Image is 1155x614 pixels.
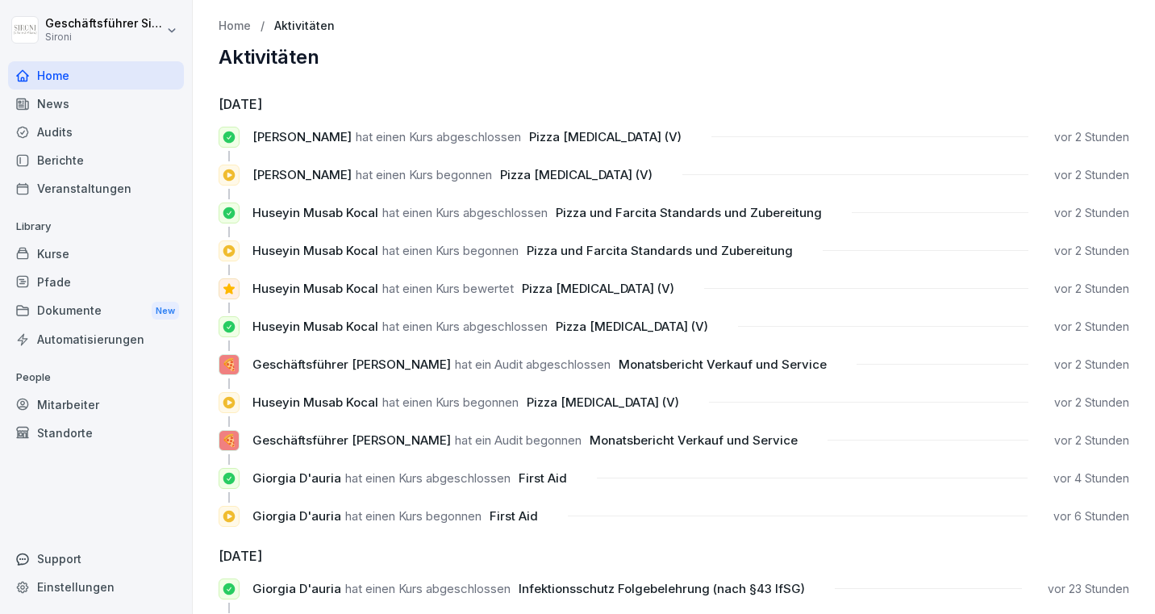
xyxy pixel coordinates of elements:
[1048,581,1129,597] p: vor 23 Stunden
[1054,319,1129,335] p: vor 2 Stunden
[500,167,653,182] span: Pizza [MEDICAL_DATA] (V)
[8,174,184,203] a: Veranstaltungen
[1053,508,1129,524] p: vor 6 Stunden
[519,581,805,596] span: Infektionsschutz Folgebelehrung (nach §43 IfSG)
[382,281,514,296] span: hat einen Kurs bewertet
[619,357,827,372] span: Monatsbericht Verkauf und Service
[382,395,519,410] span: hat einen Kurs begonnen
[45,31,163,43] p: Sironi
[252,470,341,486] span: Giorgia D'auria
[356,129,521,144] span: hat einen Kurs abgeschlossen
[1054,432,1129,449] p: vor 2 Stunden
[222,356,237,374] p: 🍕
[1054,129,1129,145] p: vor 2 Stunden
[219,94,1129,114] h6: [DATE]
[519,470,567,486] span: First Aid
[8,118,184,146] a: Audits
[8,419,184,447] a: Standorte
[252,508,341,524] span: Giorgia D'auria
[8,214,184,240] p: Library
[8,90,184,118] a: News
[8,391,184,419] a: Mitarbeiter
[455,357,611,372] span: hat ein Audit abgeschlossen
[527,243,793,258] span: Pizza und Farcita Standards und Zubereitung
[8,296,184,326] a: DokumenteNew
[1054,395,1129,411] p: vor 2 Stunden
[490,508,538,524] span: First Aid
[252,205,378,220] span: Huseyin Musab Kocal
[8,573,184,601] a: Einstellungen
[252,129,352,144] span: [PERSON_NAME]
[590,432,798,448] span: Monatsbericht Verkauf und Service
[1054,243,1129,259] p: vor 2 Stunden
[8,146,184,174] a: Berichte
[455,432,582,448] span: hat ein Audit begonnen
[345,581,511,596] span: hat einen Kurs abgeschlossen
[356,167,492,182] span: hat einen Kurs begonnen
[8,296,184,326] div: Dokumente
[8,268,184,296] a: Pfade
[152,302,179,320] div: New
[222,432,237,450] p: 🍕
[252,395,378,410] span: Huseyin Musab Kocal
[529,129,682,144] span: Pizza [MEDICAL_DATA] (V)
[522,281,674,296] span: Pizza [MEDICAL_DATA] (V)
[219,546,1129,566] h6: [DATE]
[252,319,378,334] span: Huseyin Musab Kocal
[8,365,184,391] p: People
[345,508,482,524] span: hat einen Kurs begonnen
[527,395,679,410] span: Pizza [MEDICAL_DATA] (V)
[345,470,511,486] span: hat einen Kurs abgeschlossen
[1054,281,1129,297] p: vor 2 Stunden
[261,19,265,33] p: /
[252,243,378,258] span: Huseyin Musab Kocal
[1053,470,1129,487] p: vor 4 Stunden
[382,319,548,334] span: hat einen Kurs abgeschlossen
[556,319,708,334] span: Pizza [MEDICAL_DATA] (V)
[1054,167,1129,183] p: vor 2 Stunden
[252,357,451,372] span: Geschäftsführer [PERSON_NAME]
[252,281,378,296] span: Huseyin Musab Kocal
[45,17,163,31] p: Geschäftsführer Sironi
[252,432,451,448] span: Geschäftsführer [PERSON_NAME]
[8,240,184,268] a: Kurse
[219,19,251,33] a: Home
[382,205,548,220] span: hat einen Kurs abgeschlossen
[382,243,519,258] span: hat einen Kurs begonnen
[8,325,184,353] a: Automatisierungen
[252,581,341,596] span: Giorgia D'auria
[1054,357,1129,373] p: vor 2 Stunden
[219,46,1129,69] h2: Aktivitäten
[274,19,335,33] a: Aktivitäten
[8,545,184,573] div: Support
[556,205,822,220] span: Pizza und Farcita Standards und Zubereitung
[8,61,184,90] a: Home
[1054,205,1129,221] p: vor 2 Stunden
[252,167,352,182] span: [PERSON_NAME]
